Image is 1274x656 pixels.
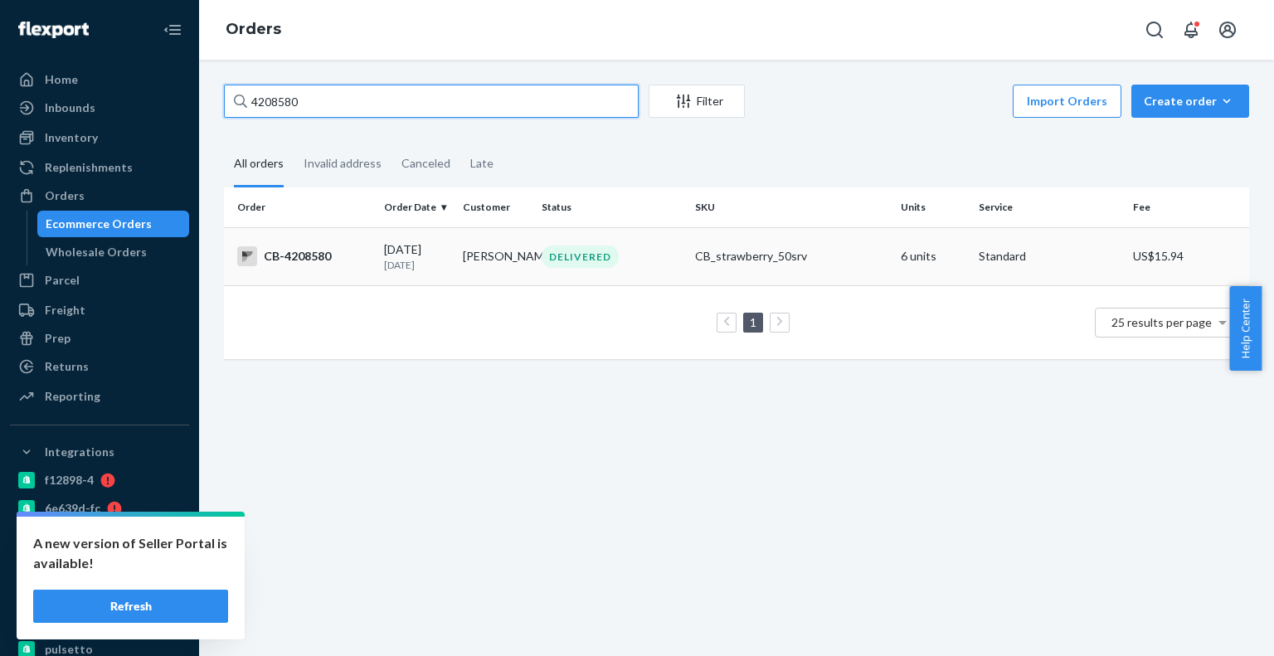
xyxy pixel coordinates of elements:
[45,330,71,347] div: Prep
[45,159,133,176] div: Replenishments
[463,200,528,214] div: Customer
[224,85,639,118] input: Search orders
[535,187,688,227] th: Status
[37,211,190,237] a: Ecommerce Orders
[304,142,382,185] div: Invalid address
[542,245,619,268] div: DELIVERED
[156,13,189,46] button: Close Navigation
[972,187,1126,227] th: Service
[649,85,745,118] button: Filter
[46,216,152,232] div: Ecommerce Orders
[10,182,189,209] a: Orders
[45,358,89,375] div: Returns
[46,244,147,260] div: Wholesale Orders
[18,22,89,38] img: Flexport logo
[212,6,294,54] ol: breadcrumbs
[979,248,1119,265] p: Standard
[1013,85,1121,118] button: Import Orders
[10,353,189,380] a: Returns
[10,467,189,493] a: f12898-4
[45,500,100,517] div: 6e639d-fc
[10,297,189,323] a: Freight
[10,439,189,465] button: Integrations
[384,241,450,272] div: [DATE]
[470,142,494,185] div: Late
[10,383,189,410] a: Reporting
[10,124,189,151] a: Inventory
[237,246,371,266] div: CB-4208580
[10,608,189,634] a: Deliverr API
[688,187,893,227] th: SKU
[695,248,887,265] div: CB_strawberry_50srv
[45,472,94,488] div: f12898-4
[45,71,78,88] div: Home
[234,142,284,187] div: All orders
[10,495,189,522] a: 6e639d-fc
[45,444,114,460] div: Integrations
[10,66,189,93] a: Home
[456,227,535,285] td: [PERSON_NAME]
[10,580,189,606] a: Amazon
[224,187,377,227] th: Order
[37,239,190,265] a: Wholesale Orders
[1138,13,1171,46] button: Open Search Box
[10,523,189,550] a: gnzsuz-v5
[33,533,228,573] p: A new version of Seller Portal is available!
[45,388,100,405] div: Reporting
[10,325,189,352] a: Prep
[45,100,95,116] div: Inbounds
[1229,286,1262,371] button: Help Center
[45,187,85,204] div: Orders
[45,272,80,289] div: Parcel
[894,187,973,227] th: Units
[45,129,98,146] div: Inventory
[384,258,450,272] p: [DATE]
[1174,13,1208,46] button: Open notifications
[1131,85,1249,118] button: Create order
[1126,227,1249,285] td: US$15.94
[401,142,450,185] div: Canceled
[10,552,189,578] a: 5176b9-7b
[10,267,189,294] a: Parcel
[894,227,973,285] td: 6 units
[33,590,228,623] button: Refresh
[649,93,744,109] div: Filter
[226,20,281,38] a: Orders
[10,154,189,181] a: Replenishments
[377,187,456,227] th: Order Date
[1144,93,1237,109] div: Create order
[1111,315,1212,329] span: 25 results per page
[1211,13,1244,46] button: Open account menu
[1126,187,1249,227] th: Fee
[746,315,760,329] a: Page 1 is your current page
[45,302,85,318] div: Freight
[10,95,189,121] a: Inbounds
